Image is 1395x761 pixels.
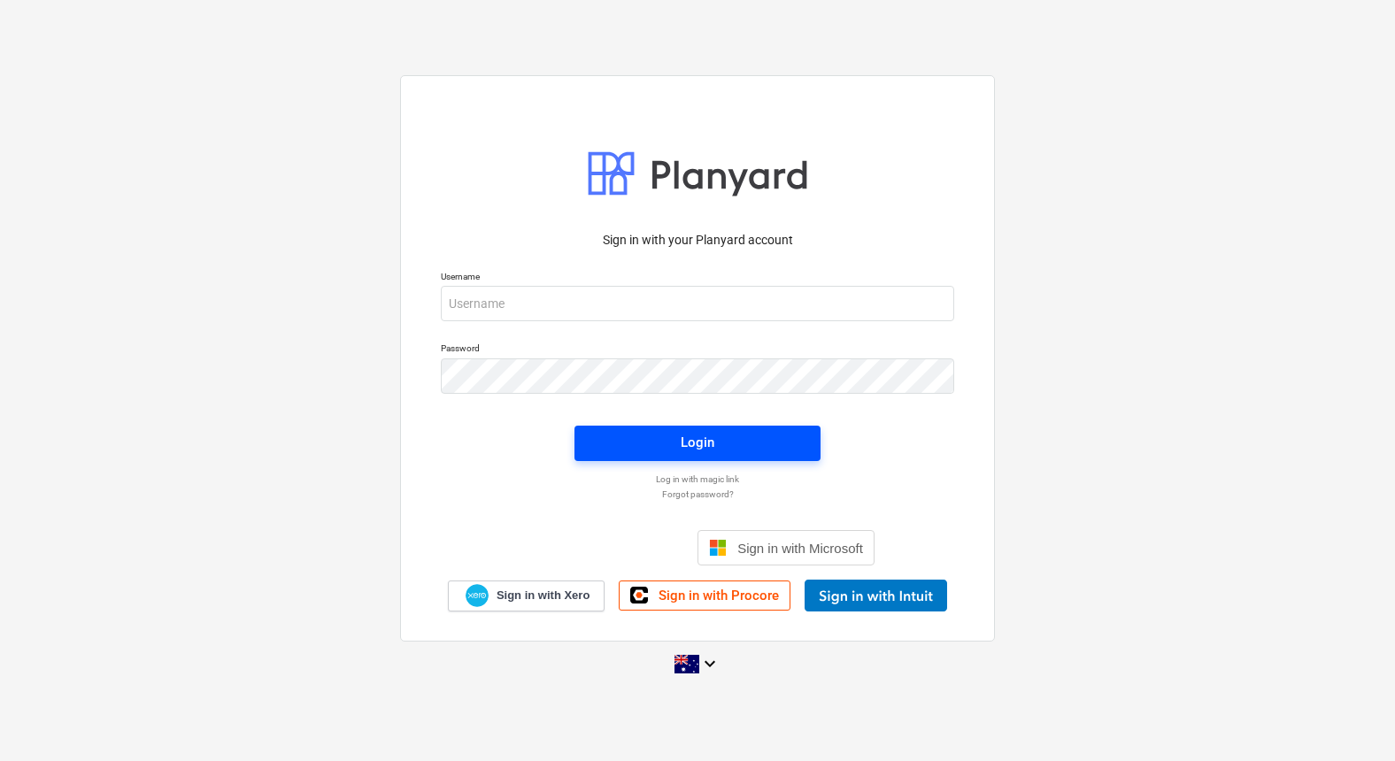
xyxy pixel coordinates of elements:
[441,231,954,250] p: Sign in with your Planyard account
[659,588,779,603] span: Sign in with Procore
[699,653,721,674] i: keyboard_arrow_down
[737,541,863,556] span: Sign in with Microsoft
[448,580,605,611] a: Sign in with Xero
[709,539,727,557] img: Microsoft logo
[432,488,963,500] a: Forgot password?
[441,286,954,321] input: Username
[432,473,963,485] a: Log in with magic link
[619,580,790,611] a: Sign in with Procore
[512,528,692,567] iframe: Sign in with Google Button
[681,431,714,454] div: Login
[574,426,821,461] button: Login
[497,588,590,603] span: Sign in with Xero
[466,584,489,608] img: Xero logo
[1306,676,1395,761] iframe: Chat Widget
[441,271,954,286] p: Username
[441,342,954,357] p: Password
